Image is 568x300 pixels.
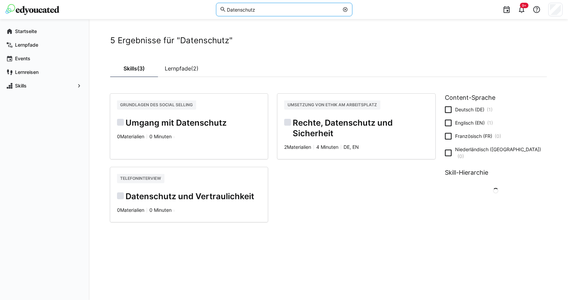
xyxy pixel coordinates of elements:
[455,120,493,126] span: Englisch (EN)
[487,107,493,112] span: (1)
[110,60,158,77] a: Skills(3)
[117,207,144,213] span: 0 Materialien
[110,35,547,46] h2: 5 Ergebnisse für "Datenschutz"
[316,144,338,150] span: 4 Minuten
[226,6,339,13] input: Skills und Lernpfade durchsuchen…
[149,133,172,139] span: 0 Minuten
[344,144,359,150] span: de, en
[495,133,501,139] span: (0)
[445,94,547,101] h3: Content-Sprache
[117,133,144,139] span: 0 Materialien
[288,102,377,107] span: Umsetzung von Ethik am Arbeitsplatz
[191,66,199,71] span: (2)
[455,146,547,160] span: Niederländisch ([GEOGRAPHIC_DATA])
[284,144,311,150] span: 2 Materialien
[284,118,428,139] h2: Rechte, Datenschutz und Sicherheit
[522,3,526,7] span: 9+
[117,118,261,128] h2: Umgang mit Datenschutz
[455,106,493,113] span: Deutsch (DE)
[158,60,206,77] a: Lernpfade(2)
[149,207,172,213] span: 0 Minuten
[487,120,493,126] span: (1)
[117,191,261,202] h2: Datenschutz und Vertraulichkeit
[137,66,145,71] span: (3)
[120,176,161,181] span: Telefoninterview
[445,169,547,176] h3: Skill-Hierarchie
[457,153,464,159] span: (0)
[120,102,193,107] span: Grundlagen des Social Selling
[455,133,501,140] span: Französisch (FR)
